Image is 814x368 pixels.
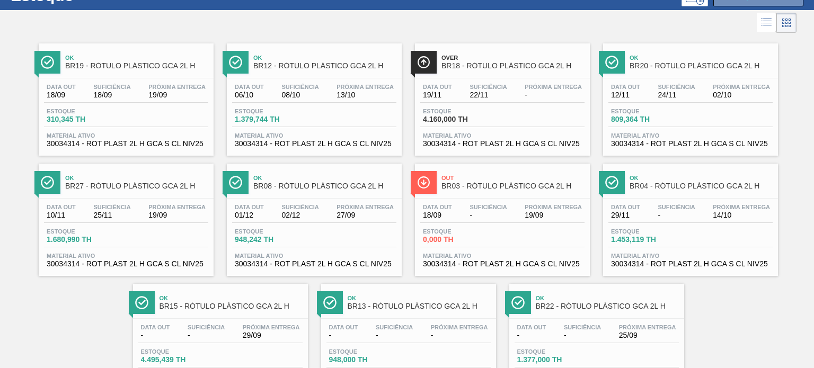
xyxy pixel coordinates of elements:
span: Suficiência [658,204,695,210]
img: Ícone [417,176,430,189]
span: Próxima Entrega [148,84,206,90]
span: Data out [611,84,640,90]
span: - [141,331,170,339]
span: 10/11 [47,211,76,219]
span: Próxima Entrega [431,324,488,330]
span: Estoque [47,108,121,114]
span: 30034314 - ROT PLAST 2L H GCA S CL NIV25 [47,140,206,148]
span: 30034314 - ROT PLAST 2L H GCA S CL NIV25 [423,260,582,268]
span: Ok [630,175,773,181]
span: Ok [65,55,208,61]
span: Suficiência [188,324,225,330]
span: 08/10 [281,91,318,99]
span: 30034314 - ROT PLAST 2L H GCA S CL NIV25 [235,260,394,268]
span: 14/10 [713,211,770,219]
img: Ícone [511,296,525,309]
span: 19/09 [525,211,582,219]
span: Material ativo [235,132,394,139]
span: BR19 - RÓTULO PLÁSTICO GCA 2L H [65,62,208,70]
span: - [525,91,582,99]
span: Próxima Entrega [337,204,394,210]
span: 12/11 [611,91,640,99]
span: Data out [235,204,264,210]
span: 4.160,000 TH [423,115,497,123]
span: Data out [423,84,452,90]
a: ÍconeOkBR08 - RÓTULO PLÁSTICO GCA 2L HData out01/12Suficiência02/12Próxima Entrega27/09Estoque948... [219,156,407,276]
img: Ícone [229,176,242,189]
span: Ok [348,295,491,301]
span: 25/09 [619,331,676,339]
span: Próxima Entrega [525,84,582,90]
span: Data out [517,324,546,330]
span: 06/10 [235,91,264,99]
span: Ok [630,55,773,61]
span: 01/12 [235,211,264,219]
span: Data out [47,204,76,210]
span: Material ativo [611,132,770,139]
span: - [431,331,488,339]
span: Suficiência [93,84,130,90]
span: 27/09 [337,211,394,219]
span: Estoque [235,108,309,114]
span: Data out [47,84,76,90]
span: Over [441,55,585,61]
span: Ok [253,55,396,61]
img: Ícone [135,296,148,309]
span: Suficiência [376,324,413,330]
span: Data out [611,204,640,210]
span: Estoque [329,348,403,355]
span: 30034314 - ROT PLAST 2L H GCA S CL NIV25 [611,260,770,268]
span: Data out [329,324,358,330]
span: Data out [141,324,170,330]
img: Ícone [41,176,54,189]
img: Ícone [417,56,430,69]
span: - [517,331,546,339]
span: 19/09 [148,211,206,219]
span: Material ativo [47,132,206,139]
a: ÍconeOkBR27 - RÓTULO PLÁSTICO GCA 2L HData out10/11Suficiência25/11Próxima Entrega19/09Estoque1.6... [31,156,219,276]
a: ÍconeOkBR20 - RÓTULO PLÁSTICO GCA 2L HData out12/11Suficiência24/11Próxima Entrega02/10Estoque809... [595,35,783,156]
span: Material ativo [423,132,582,139]
img: Ícone [605,176,618,189]
a: ÍconeOutBR03 - RÓTULO PLÁSTICO GCA 2L HData out18/09Suficiência-Próxima Entrega19/09Estoque0,000 ... [407,156,595,276]
span: 30034314 - ROT PLAST 2L H GCA S CL NIV25 [47,260,206,268]
span: Ok [65,175,208,181]
span: BR22 - RÓTULO PLÁSTICO GCA 2L H [536,302,679,310]
span: 19/11 [423,91,452,99]
span: Material ativo [423,253,582,259]
span: 1.680,990 TH [47,236,121,244]
span: Próxima Entrega [148,204,206,210]
span: BR12 - RÓTULO PLÁSTICO GCA 2L H [253,62,396,70]
span: 25/11 [93,211,130,219]
span: Ok [536,295,679,301]
span: Material ativo [611,253,770,259]
a: ÍconeOkBR19 - RÓTULO PLÁSTICO GCA 2L HData out18/09Suficiência18/09Próxima Entrega19/09Estoque310... [31,35,219,156]
span: - [329,331,358,339]
span: 02/12 [281,211,318,219]
span: Suficiência [93,204,130,210]
span: Próxima Entrega [619,324,676,330]
span: Estoque [47,228,121,235]
span: Suficiência [281,204,318,210]
span: Out [441,175,585,181]
span: 4.495,439 TH [141,356,215,364]
span: Suficiência [281,84,318,90]
span: 29/11 [611,211,640,219]
a: ÍconeOkBR04 - RÓTULO PLÁSTICO GCA 2L HData out29/11Suficiência-Próxima Entrega14/10Estoque1.453,1... [595,156,783,276]
span: - [658,211,695,219]
span: 948,000 TH [329,356,403,364]
span: 948,242 TH [235,236,309,244]
span: 30034314 - ROT PLAST 2L H GCA S CL NIV25 [611,140,770,148]
span: Data out [423,204,452,210]
span: BR27 - RÓTULO PLÁSTICO GCA 2L H [65,182,208,190]
span: Estoque [423,228,497,235]
a: ÍconeOkBR12 - RÓTULO PLÁSTICO GCA 2L HData out06/10Suficiência08/10Próxima Entrega13/10Estoque1.3... [219,35,407,156]
div: Visão em Cards [776,13,797,33]
span: - [376,331,413,339]
span: 30034314 - ROT PLAST 2L H GCA S CL NIV25 [423,140,582,148]
span: Ok [253,175,396,181]
span: Suficiência [658,84,695,90]
span: Material ativo [47,253,206,259]
img: Ícone [323,296,337,309]
span: - [564,331,601,339]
